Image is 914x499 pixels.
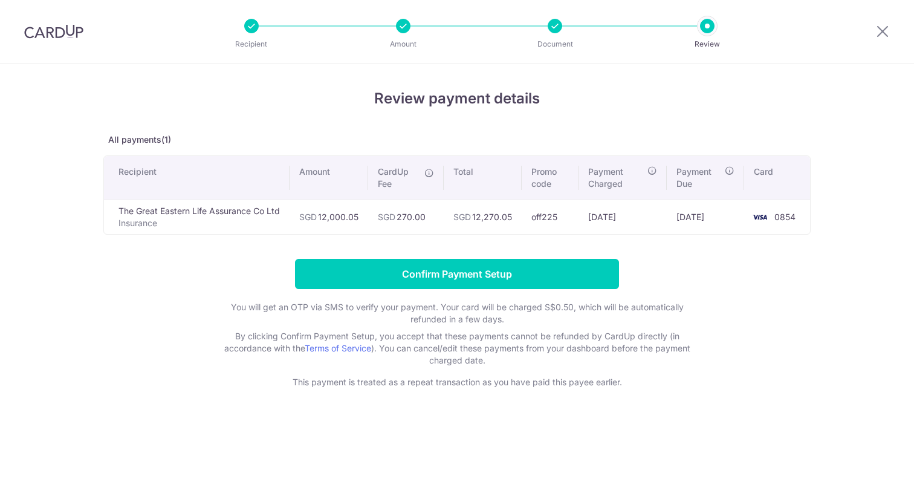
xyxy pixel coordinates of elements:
[103,88,811,109] h4: Review payment details
[299,212,317,222] span: SGD
[295,259,619,289] input: Confirm Payment Setup
[453,212,471,222] span: SGD
[215,330,699,367] p: By clicking Confirm Payment Setup, you accept that these payments cannot be refunded by CardUp di...
[522,156,579,200] th: Promo code
[104,200,290,234] td: The Great Eastern Life Assurance Co Ltd
[215,376,699,388] p: This payment is treated as a repeat transaction as you have paid this payee earlier.
[24,24,83,39] img: CardUp
[510,38,600,50] p: Document
[744,156,810,200] th: Card
[588,166,643,190] span: Payment Charged
[215,301,699,325] p: You will get an OTP via SMS to verify your payment. Your card will be charged S$0.50, which will ...
[444,156,522,200] th: Total
[207,38,296,50] p: Recipient
[378,166,418,190] span: CardUp Fee
[663,38,752,50] p: Review
[305,343,371,353] a: Terms of Service
[290,200,368,234] td: 12,000.05
[444,200,522,234] td: 12,270.05
[579,200,666,234] td: [DATE]
[667,200,744,234] td: [DATE]
[358,38,448,50] p: Amount
[103,134,811,146] p: All payments(1)
[522,200,579,234] td: off225
[118,217,280,229] p: Insurance
[774,212,796,222] span: 0854
[676,166,721,190] span: Payment Due
[290,156,368,200] th: Amount
[748,210,772,224] img: <span class="translation_missing" title="translation missing: en.account_steps.new_confirm_form.b...
[104,156,290,200] th: Recipient
[368,200,444,234] td: 270.00
[378,212,395,222] span: SGD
